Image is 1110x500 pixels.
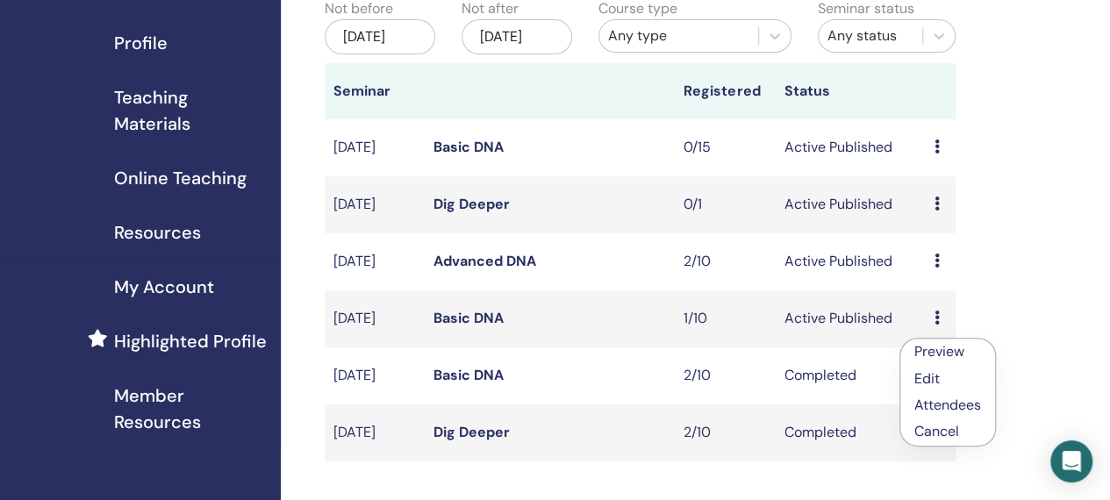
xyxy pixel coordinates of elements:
p: Cancel [914,421,981,442]
div: Any type [608,25,749,46]
a: Basic DNA [433,309,504,327]
td: Active Published [775,233,925,290]
div: Open Intercom Messenger [1050,440,1092,482]
td: [DATE] [325,347,425,404]
td: Active Published [775,176,925,233]
td: Completed [775,347,925,404]
span: Profile [114,30,168,56]
td: 2/10 [675,233,775,290]
a: Dig Deeper [433,195,510,213]
td: [DATE] [325,233,425,290]
a: Basic DNA [433,138,504,156]
td: 2/10 [675,404,775,461]
td: Active Published [775,290,925,347]
td: [DATE] [325,404,425,461]
th: Registered [675,63,775,119]
td: 0/1 [675,176,775,233]
td: [DATE] [325,176,425,233]
div: [DATE] [325,19,435,54]
th: Seminar [325,63,425,119]
td: 2/10 [675,347,775,404]
a: Edit [914,369,940,388]
a: Preview [914,342,964,361]
span: Member Resources [114,382,267,435]
a: Dig Deeper [433,423,510,441]
td: 1/10 [675,290,775,347]
a: Basic DNA [433,366,504,384]
span: Highlighted Profile [114,328,267,354]
span: Resources [114,219,201,246]
td: [DATE] [325,119,425,176]
td: Completed [775,404,925,461]
a: Advanced DNA [433,252,536,270]
td: 0/15 [675,119,775,176]
div: Any status [827,25,913,46]
th: Status [775,63,925,119]
td: [DATE] [325,290,425,347]
a: Attendees [914,396,981,414]
td: Active Published [775,119,925,176]
div: [DATE] [462,19,572,54]
span: My Account [114,274,214,300]
span: Online Teaching [114,165,247,191]
span: Teaching Materials [114,84,267,137]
